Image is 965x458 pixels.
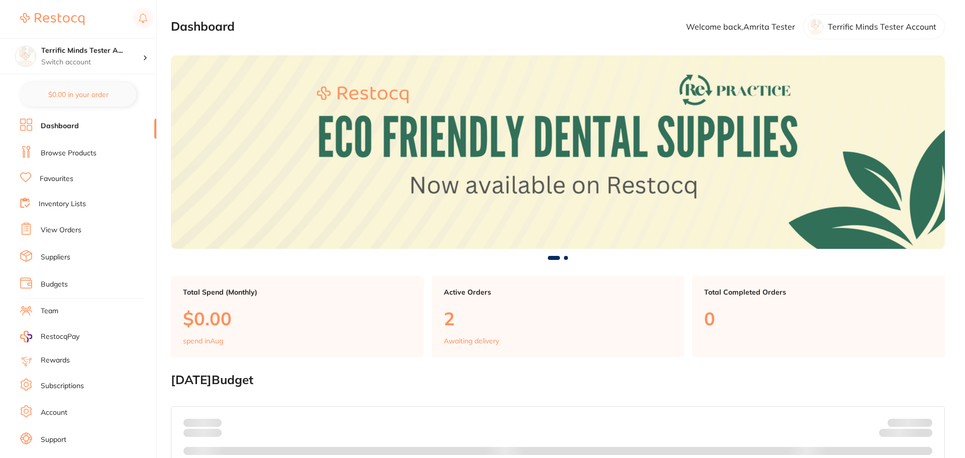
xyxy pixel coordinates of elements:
[20,8,84,31] a: Restocq Logo
[879,427,932,439] p: Remaining:
[183,288,412,296] p: Total Spend (Monthly)
[41,252,70,262] a: Suppliers
[20,82,136,107] button: $0.00 in your order
[41,148,96,158] a: Browse Products
[41,306,58,316] a: Team
[444,337,499,345] p: Awaiting delivery
[40,174,73,184] a: Favourites
[41,332,79,342] span: RestocqPay
[183,419,222,427] p: Spent:
[41,408,67,418] a: Account
[183,308,412,329] p: $0.00
[171,55,945,249] img: Dashboard
[41,280,68,290] a: Budgets
[183,427,222,439] p: month
[41,121,79,131] a: Dashboard
[444,288,672,296] p: Active Orders
[39,199,86,209] a: Inventory Lists
[20,13,84,25] img: Restocq Logo
[444,308,672,329] p: 2
[41,435,66,445] a: Support
[20,331,79,342] a: RestocqPay
[183,337,223,345] p: spend in Aug
[171,276,424,357] a: Total Spend (Monthly)$0.00spend inAug
[41,355,70,365] a: Rewards
[888,419,932,427] p: Budget:
[41,57,143,67] p: Switch account
[41,225,81,235] a: View Orders
[915,430,932,439] strong: $0.00
[16,46,36,66] img: Terrific Minds Tester Account
[171,373,945,387] h2: [DATE] Budget
[704,308,933,329] p: 0
[171,20,235,34] h2: Dashboard
[432,276,685,357] a: Active Orders2Awaiting delivery
[41,46,143,56] h4: Terrific Minds Tester Account
[20,331,32,342] img: RestocqPay
[913,418,932,427] strong: $NaN
[692,276,945,357] a: Total Completed Orders0
[41,381,84,391] a: Subscriptions
[686,22,795,31] p: Welcome back, Amrita Tester
[704,288,933,296] p: Total Completed Orders
[204,418,222,427] strong: $0.00
[828,22,936,31] p: Terrific Minds Tester Account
